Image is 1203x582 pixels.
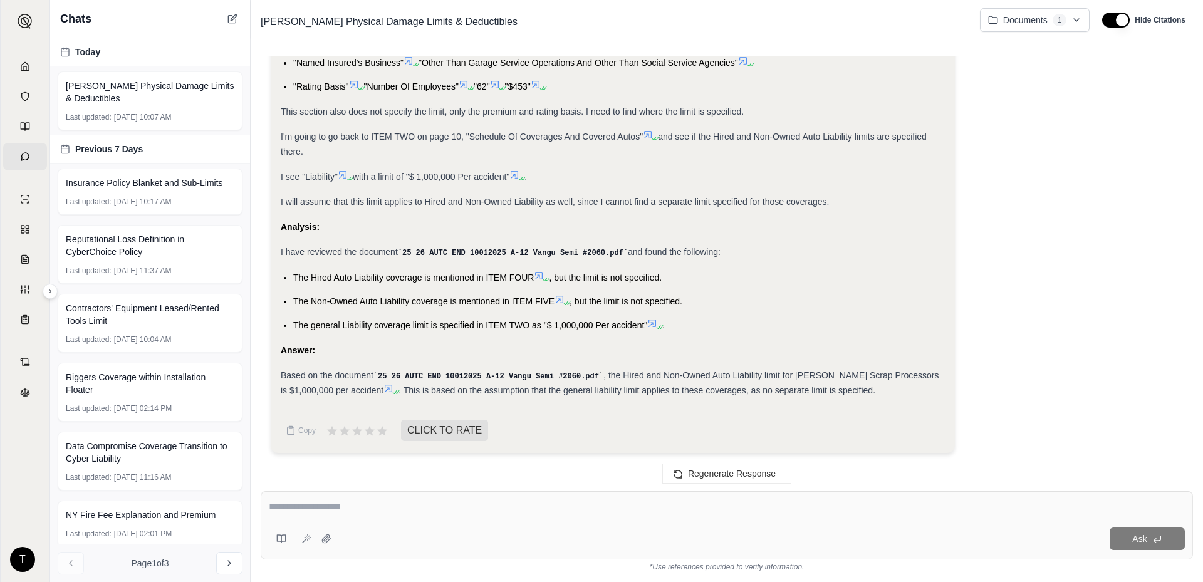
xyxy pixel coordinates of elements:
[505,81,531,91] span: "$453"
[114,472,172,482] span: [DATE] 11:16 AM
[66,440,234,465] span: Data Compromise Coverage Transition to Cyber Liability
[281,345,315,355] strong: Answer:
[3,143,47,170] a: Chat
[66,197,112,207] span: Last updated:
[524,172,527,182] span: .
[549,273,662,283] span: , but the limit is not specified.
[256,12,523,32] span: [PERSON_NAME] Physical Damage Limits & Deductibles
[66,266,112,276] span: Last updated:
[281,197,829,207] span: I will assume that this limit applies to Hired and Non-Owned Liability as well, since I cannot fi...
[980,8,1090,32] button: Documents1
[281,370,939,396] span: , the Hired and Non-Owned Auto Liability limit for [PERSON_NAME] Scrap Processors is $1,000,000 p...
[401,420,488,441] span: CLICK TO RATE
[66,233,234,258] span: Reputational Loss Definition in CyberChoice Policy
[66,302,234,327] span: Contractors' Equipment Leased/Rented Tools Limit
[281,247,398,257] span: I have reviewed the document
[132,557,169,569] span: Page 1 of 3
[364,81,459,91] span: "Number Of Employees"
[3,113,47,140] a: Prompt Library
[3,216,47,243] a: Policy Comparisons
[281,107,744,117] span: This section also does not specify the limit, only the premium and rating basis. I need to find w...
[3,83,47,110] a: Documents Vault
[66,112,112,122] span: Last updated:
[114,112,172,122] span: [DATE] 10:07 AM
[114,529,172,539] span: [DATE] 02:01 PM
[60,10,91,28] span: Chats
[628,247,721,257] span: and found the following:
[398,249,628,257] code: 25 26 AUTC END 10012025 A-12 Vangu Semi #2060.pdf
[281,370,373,380] span: Based on the document
[66,80,234,105] span: [PERSON_NAME] Physical Damage Limits & Deductibles
[662,464,791,484] button: Regenerate Response
[293,296,555,306] span: The Non-Owned Auto Liability coverage is mentioned in ITEM FIVE
[66,371,234,396] span: Riggers Coverage within Installation Floater
[43,284,58,299] button: Expand sidebar
[293,320,647,330] span: The general Liability coverage limit is specified in ITEM TWO as "$ 1,000,000 Per accident"
[688,469,776,479] span: Regenerate Response
[66,177,223,189] span: Insurance Policy Blanket and Sub-Limits
[281,418,321,443] button: Copy
[114,197,172,207] span: [DATE] 10:17 AM
[114,266,172,276] span: [DATE] 11:37 AM
[66,509,216,521] span: NY Fire Fee Explanation and Premium
[75,46,100,58] span: Today
[225,11,240,26] button: New Chat
[3,276,47,303] a: Custom Report
[1110,527,1185,550] button: Ask
[298,425,316,435] span: Copy
[66,335,112,345] span: Last updated:
[18,14,33,29] img: Expand sidebar
[66,529,112,539] span: Last updated:
[1135,15,1185,25] span: Hide Citations
[13,9,38,34] button: Expand sidebar
[474,81,490,91] span: "62"
[114,403,172,413] span: [DATE] 02:14 PM
[3,306,47,333] a: Coverage Table
[261,559,1193,572] div: *Use references provided to verify information.
[114,335,172,345] span: [DATE] 10:04 AM
[3,348,47,376] a: Contract Analysis
[373,372,603,381] code: 25 26 AUTC END 10012025 A-12 Vangu Semi #2060.pdf
[1003,14,1048,26] span: Documents
[662,320,665,330] span: .
[353,172,509,182] span: with a limit of "$ 1,000,000 Per accident"
[398,385,875,395] span: . This is based on the assumption that the general liability limit applies to these coverages, as...
[3,378,47,406] a: Legal Search Engine
[281,132,643,142] span: I'm going to go back to ITEM TWO on page 10, "Schedule Of Coverages And Covered Autos"
[3,53,47,80] a: Home
[66,472,112,482] span: Last updated:
[570,296,682,306] span: , but the limit is not specified.
[3,246,47,273] a: Claim Coverage
[3,185,47,213] a: Single Policy
[419,58,738,68] span: "Other Than Garage Service Operations And Other Than Social Service Agencies"
[293,81,349,91] span: "Rating Basis"
[281,172,338,182] span: I see "Liability"
[10,547,35,572] div: T
[293,58,404,68] span: "Named Insured's Business"
[293,273,534,283] span: The Hired Auto Liability coverage is mentioned in ITEM FOUR
[1053,14,1067,26] span: 1
[1132,534,1147,544] span: Ask
[281,222,320,232] strong: Analysis:
[256,12,970,32] div: Edit Title
[66,403,112,413] span: Last updated:
[75,143,143,155] span: Previous 7 Days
